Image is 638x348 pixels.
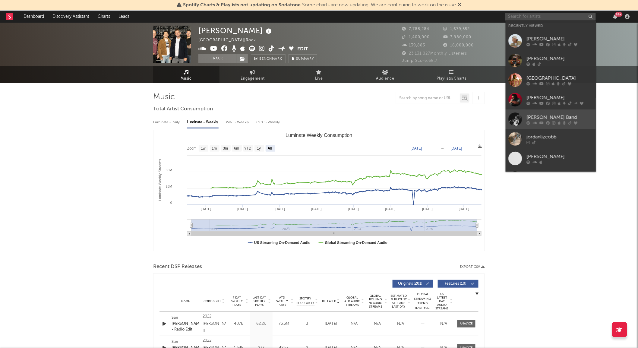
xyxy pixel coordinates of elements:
span: 16,000,000 [444,43,474,47]
div: 99 + [615,12,623,17]
a: Live [286,66,352,83]
span: Recent DSP Releases [153,263,202,270]
text: [DATE] [311,207,322,211]
span: Global Rolling 7D Audio Streams [367,294,384,308]
div: N/A [435,321,453,327]
span: Engagement [241,75,265,82]
div: 2022 [PERSON_NAME] II Productions, Inc. under exclusive license to BMG Rights Management (US) LLC [203,313,226,335]
input: Search for artists [505,13,596,21]
span: 1,400,000 [402,35,430,39]
text: [DATE] [385,207,396,211]
span: Music [181,75,192,82]
span: Jump Score: 68.7 [402,59,437,63]
text: US Streaming On-Demand Audio [254,241,311,245]
div: N/A [367,321,387,327]
text: Zoom [187,147,197,151]
text: Luminate Weekly Streams [158,159,162,201]
text: 1w [201,147,206,151]
text: [DATE] [348,207,359,211]
button: Features(10) [438,280,478,288]
span: Estimated % Playlist Streams Last Day [390,294,407,308]
text: 6m [234,147,239,151]
div: OCC - Weekly [256,117,280,128]
div: [PERSON_NAME] [198,26,273,36]
text: [DATE] [451,146,462,150]
span: Total Artist Consumption [153,106,213,113]
button: Originals(201) [393,280,433,288]
a: [PERSON_NAME] [506,51,596,70]
a: Leads [114,11,134,23]
span: Summary [296,57,314,61]
text: All [268,147,272,151]
div: jordanlizcobb [527,133,593,141]
span: 7 Day Spotify Plays [229,296,245,307]
a: Music [153,66,220,83]
button: Summary [289,54,317,63]
text: [DATE] [411,146,422,150]
div: Name [172,299,200,303]
span: Released [322,299,336,303]
text: [DATE] [201,207,211,211]
span: Audience [376,75,395,82]
text: → [441,146,444,150]
div: [PERSON_NAME] [527,55,593,62]
span: Spotify Popularity [297,296,314,305]
span: ATD Spotify Plays [274,296,290,307]
div: BMAT - Weekly [225,117,250,128]
text: 3m [223,147,228,151]
span: 139,883 [402,43,425,47]
div: Luminate - Daily [153,117,181,128]
text: 50M [166,168,172,172]
div: Global Streaming Trend (Last 60D) [414,292,432,310]
div: 62.2k [251,321,271,327]
span: : Some charts are now updating. We are continuing to work on the issue [183,3,456,8]
div: 73.3M [274,321,294,327]
span: 7,788,284 [402,27,429,31]
div: 407k [229,321,248,327]
a: [PERSON_NAME] [506,31,596,51]
a: Charts [93,11,114,23]
div: N/A [344,321,364,327]
span: Last Day Spotify Plays [251,296,267,307]
text: [DATE] [459,207,469,211]
div: [PERSON_NAME] [527,94,593,101]
span: 23,131,027 Monthly Listeners [402,52,467,55]
text: [DATE] [237,207,248,211]
div: N/A [390,321,411,327]
div: [GEOGRAPHIC_DATA] | Rock [198,37,263,44]
a: [PERSON_NAME] [506,149,596,168]
div: [PERSON_NAME] Band [527,114,593,121]
span: Global ATD Audio Streams [344,296,361,307]
a: Engagement [220,66,286,83]
div: 3 [297,321,318,327]
text: 25M [166,185,172,188]
a: Playlists/Charts [418,66,485,83]
span: Originals ( 201 ) [396,282,424,286]
a: Discovery Assistant [48,11,93,23]
span: 1,679,552 [444,27,470,31]
text: 1m [212,147,217,151]
span: Playlists/Charts [437,75,467,82]
span: Dismiss [458,3,461,8]
div: [PERSON_NAME] [527,153,593,160]
text: 0 [170,201,172,204]
text: [DATE] [422,207,433,211]
a: [PERSON_NAME] Band [506,109,596,129]
a: jordanlizcobb [506,129,596,149]
input: Search by song name or URL [396,96,460,101]
button: Export CSV [460,265,485,269]
button: Track [198,54,236,63]
span: US Latest Day Audio Streams [435,292,449,310]
a: San [PERSON_NAME] - Radio Edit [172,315,200,333]
span: 3,980,000 [444,35,472,39]
a: [PERSON_NAME] [506,90,596,109]
span: Copyright [204,299,221,303]
button: Edit [298,46,308,53]
div: Luminate - Weekly [187,117,219,128]
div: Recently Viewed [509,22,593,30]
div: [PERSON_NAME] [527,35,593,43]
span: Live [315,75,323,82]
a: [GEOGRAPHIC_DATA] [506,70,596,90]
button: 99+ [613,14,617,19]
